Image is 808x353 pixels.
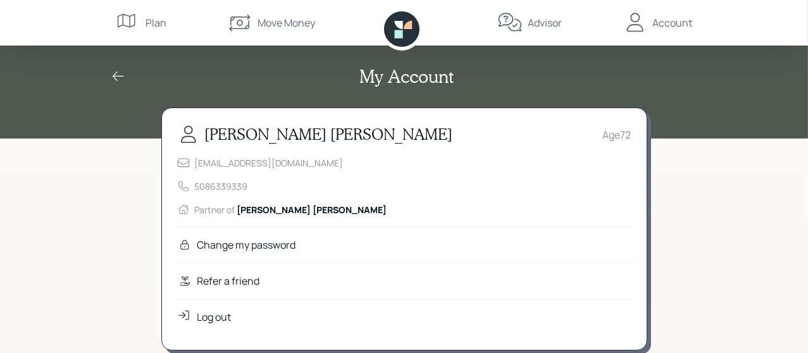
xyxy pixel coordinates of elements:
div: Change my password [197,237,296,252]
span: [PERSON_NAME] [PERSON_NAME] [237,204,387,216]
div: Refer a friend [197,273,260,288]
h3: [PERSON_NAME] [PERSON_NAME] [205,125,453,144]
h2: My Account [359,66,454,87]
div: Advisor [528,15,562,30]
div: Plan [146,15,167,30]
div: Partner of [195,203,387,216]
div: 5086339339 [195,180,248,193]
div: Account [653,15,693,30]
div: Age 72 [603,127,631,142]
div: Move Money [258,15,315,30]
div: [EMAIL_ADDRESS][DOMAIN_NAME] [195,156,344,170]
div: Log out [197,309,232,325]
